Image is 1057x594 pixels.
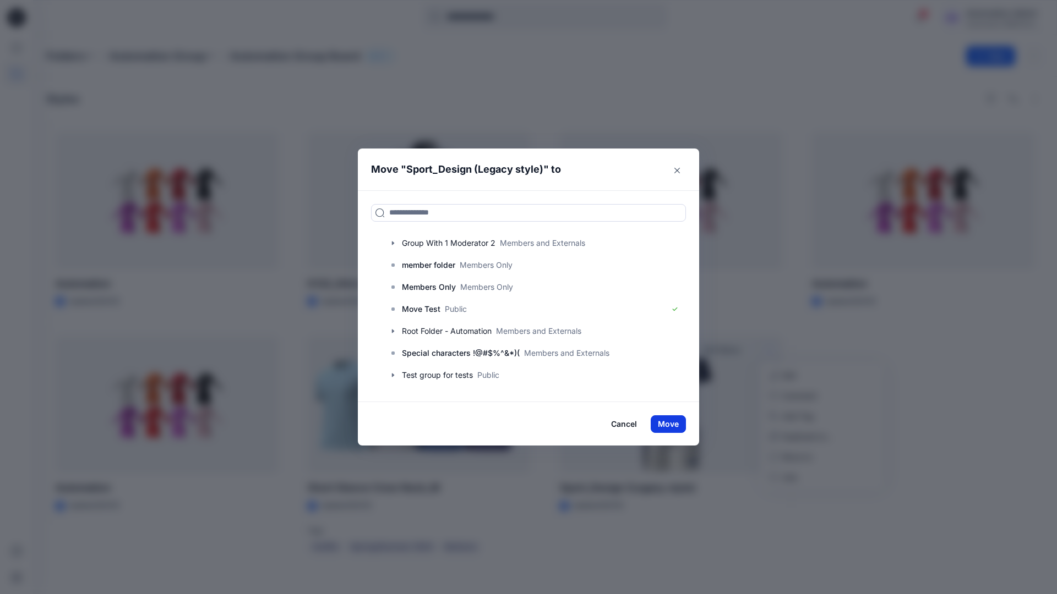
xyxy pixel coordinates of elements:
p: Members and Externals [524,347,609,359]
button: Close [668,162,686,179]
p: Members Only [460,259,513,271]
button: Cancel [604,415,644,433]
p: Sport_Design (Legacy style) [406,162,543,177]
p: Public [445,303,467,315]
header: Move " " to [358,148,682,190]
button: Move [651,415,686,433]
p: Move Test [402,302,440,316]
p: Members Only [402,280,456,294]
p: Members Only [460,281,513,293]
p: member folder [402,258,455,272]
p: Special characters !@#$%^&*)( [402,346,520,360]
